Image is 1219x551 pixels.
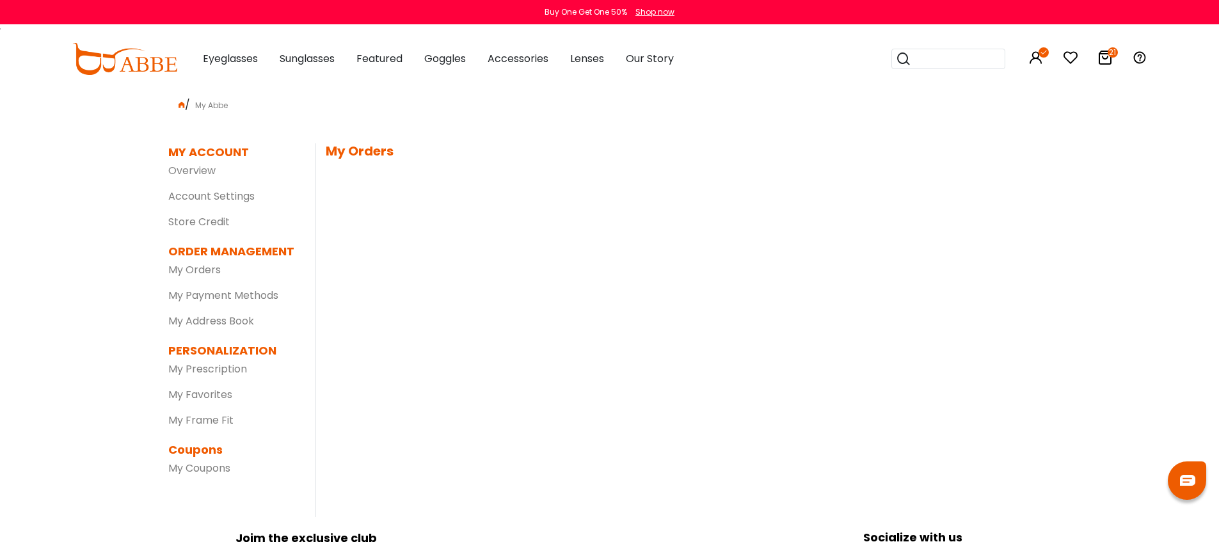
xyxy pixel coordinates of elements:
span: My Abbe [190,100,233,111]
span: Accessories [488,51,548,66]
div: Joim the exclusive club [10,527,603,547]
span: Lenses [570,51,604,66]
span: Goggles [424,51,466,66]
div: / [168,92,1051,113]
span: Our Story [626,51,674,66]
div: Socialize with us [616,529,1210,546]
a: My Favorites [168,387,232,402]
h5: My Orders [326,143,1051,159]
a: My Payment Methods [168,288,278,303]
a: My Orders [168,262,221,277]
i: 21 [1108,47,1118,58]
a: Shop now [629,6,674,17]
span: Eyeglasses [203,51,258,66]
dt: MY ACCOUNT [168,143,249,161]
a: Store Credit [168,214,230,229]
a: My Address Book [168,314,254,328]
span: Featured [356,51,402,66]
a: My Prescription [168,362,247,376]
a: My Frame Fit [168,413,234,427]
a: 21 [1097,52,1113,67]
span: Sunglasses [280,51,335,66]
dt: Coupons [168,441,296,458]
div: Buy One Get One 50% [545,6,627,18]
img: chat [1180,475,1195,486]
img: abbeglasses.com [72,43,177,75]
img: home.png [179,102,185,108]
div: Shop now [635,6,674,18]
dt: PERSONALIZATION [168,342,296,359]
a: Account Settings [168,189,255,204]
a: My Coupons [168,461,230,475]
dt: ORDER MANAGEMENT [168,243,296,260]
a: Overview [168,163,216,178]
